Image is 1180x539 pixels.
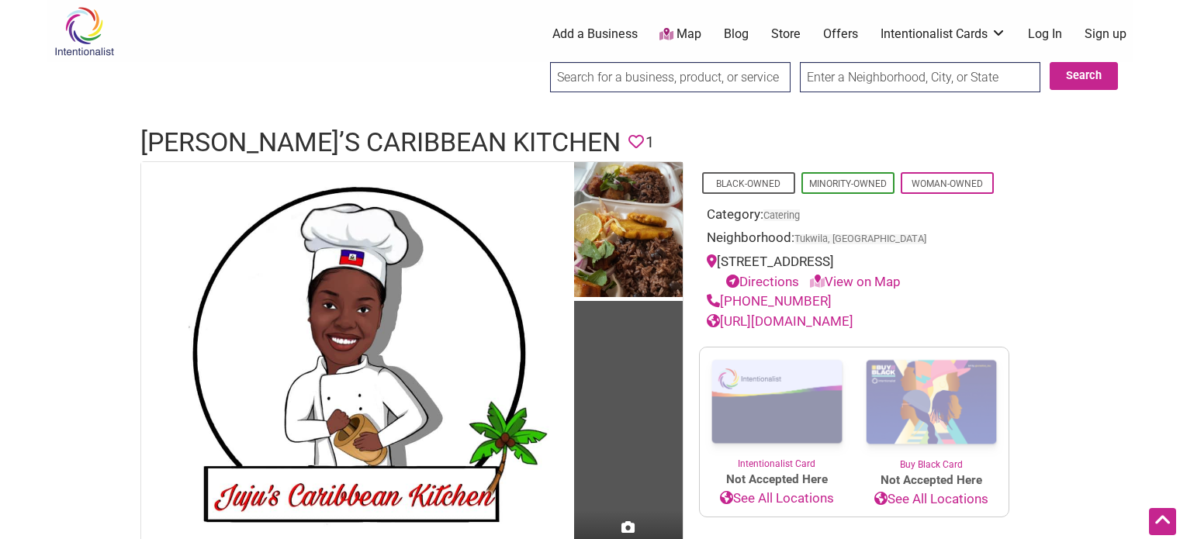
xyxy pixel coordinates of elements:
[716,178,780,189] a: Black-Owned
[771,26,801,43] a: Store
[854,347,1009,458] img: Buy Black Card
[700,489,854,509] a: See All Locations
[823,26,858,43] a: Offers
[1085,26,1126,43] a: Sign up
[645,130,654,154] span: 1
[707,313,853,329] a: [URL][DOMAIN_NAME]
[47,6,121,57] img: Intentionalist
[700,347,854,457] img: Intentionalist Card
[659,26,701,43] a: Map
[794,234,926,244] span: Tukwila, [GEOGRAPHIC_DATA]
[140,124,621,161] h1: [PERSON_NAME]’s Caribbean Kitchen
[707,205,1002,229] div: Category:
[707,252,1002,292] div: [STREET_ADDRESS]
[810,274,901,289] a: View on Map
[707,293,832,309] a: [PHONE_NUMBER]
[550,62,791,92] input: Search for a business, product, or service
[912,178,983,189] a: Woman-Owned
[700,347,854,471] a: Intentionalist Card
[1050,62,1118,90] button: Search
[1028,26,1062,43] a: Log In
[854,472,1009,489] span: Not Accepted Here
[1149,508,1176,535] div: Scroll Back to Top
[726,274,799,289] a: Directions
[800,62,1040,92] input: Enter a Neighborhood, City, or State
[763,209,800,221] a: Catering
[724,26,749,43] a: Blog
[854,489,1009,510] a: See All Locations
[707,228,1002,252] div: Neighborhood:
[552,26,638,43] a: Add a Business
[881,26,1006,43] a: Intentionalist Cards
[854,347,1009,472] a: Buy Black Card
[700,471,854,489] span: Not Accepted Here
[809,178,887,189] a: Minority-Owned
